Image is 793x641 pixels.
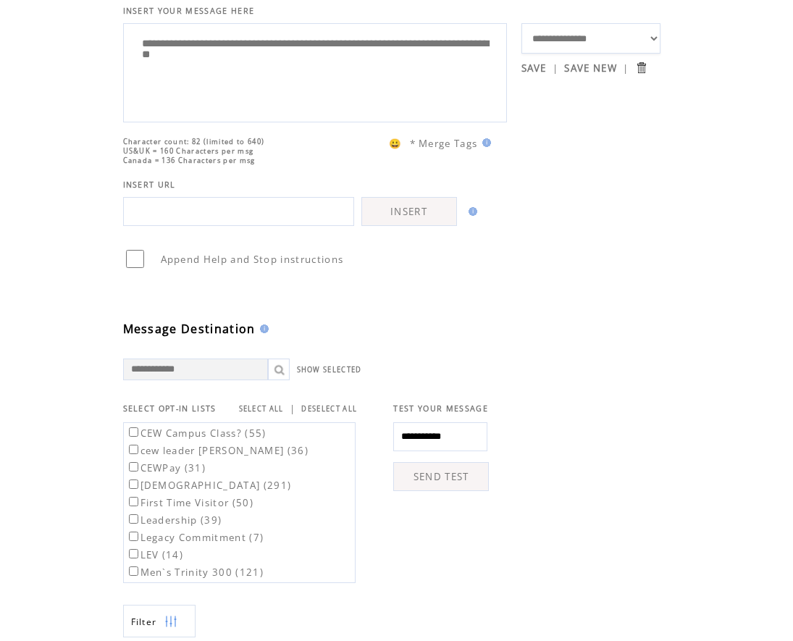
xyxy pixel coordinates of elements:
label: CEW Campus Class? (55) [126,427,267,440]
span: | [623,62,629,75]
input: cew leader [PERSON_NAME] (36) [129,445,138,454]
label: Men`s Trinity 300 (121) [126,566,264,579]
span: | [553,62,558,75]
label: Legacy Commitment (7) [126,531,264,544]
span: Character count: 82 (limited to 640) [123,137,265,146]
span: Show filters [131,616,157,628]
input: [DEMOGRAPHIC_DATA] (291) [129,479,138,489]
input: First Time Visitor (50) [129,497,138,506]
a: SAVE NEW [564,62,617,75]
label: [DEMOGRAPHIC_DATA] (291) [126,479,292,492]
label: Leadership (39) [126,514,222,527]
span: Append Help and Stop instructions [161,253,344,266]
label: LEV (14) [126,548,184,561]
span: TEST YOUR MESSAGE [393,403,488,414]
a: DESELECT ALL [301,404,357,414]
input: Submit [634,61,648,75]
img: help.gif [464,207,477,216]
a: INSERT [361,197,457,226]
img: help.gif [256,324,269,333]
input: Legacy Commitment (7) [129,532,138,541]
span: * Merge Tags [410,137,478,150]
input: CEWPay (31) [129,462,138,472]
span: 😀 [389,137,402,150]
img: filters.png [164,606,177,638]
label: CEWPay (31) [126,461,206,474]
a: SHOW SELECTED [297,365,362,374]
a: SELECT ALL [239,404,284,414]
label: First Time Visitor (50) [126,496,254,509]
input: Men`s Trinity 300 (121) [129,566,138,576]
span: SELECT OPT-IN LISTS [123,403,217,414]
label: cew leader [PERSON_NAME] (36) [126,444,309,457]
span: INSERT YOUR MESSAGE HERE [123,6,255,16]
span: INSERT URL [123,180,176,190]
span: | [290,402,295,415]
span: US&UK = 160 Characters per msg [123,146,254,156]
input: CEW Campus Class? (55) [129,427,138,437]
input: LEV (14) [129,549,138,558]
span: Message Destination [123,321,256,337]
a: Filter [123,605,196,637]
img: help.gif [478,138,491,147]
span: Canada = 136 Characters per msg [123,156,256,165]
a: SAVE [521,62,547,75]
input: Leadership (39) [129,514,138,524]
a: SEND TEST [393,462,489,491]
